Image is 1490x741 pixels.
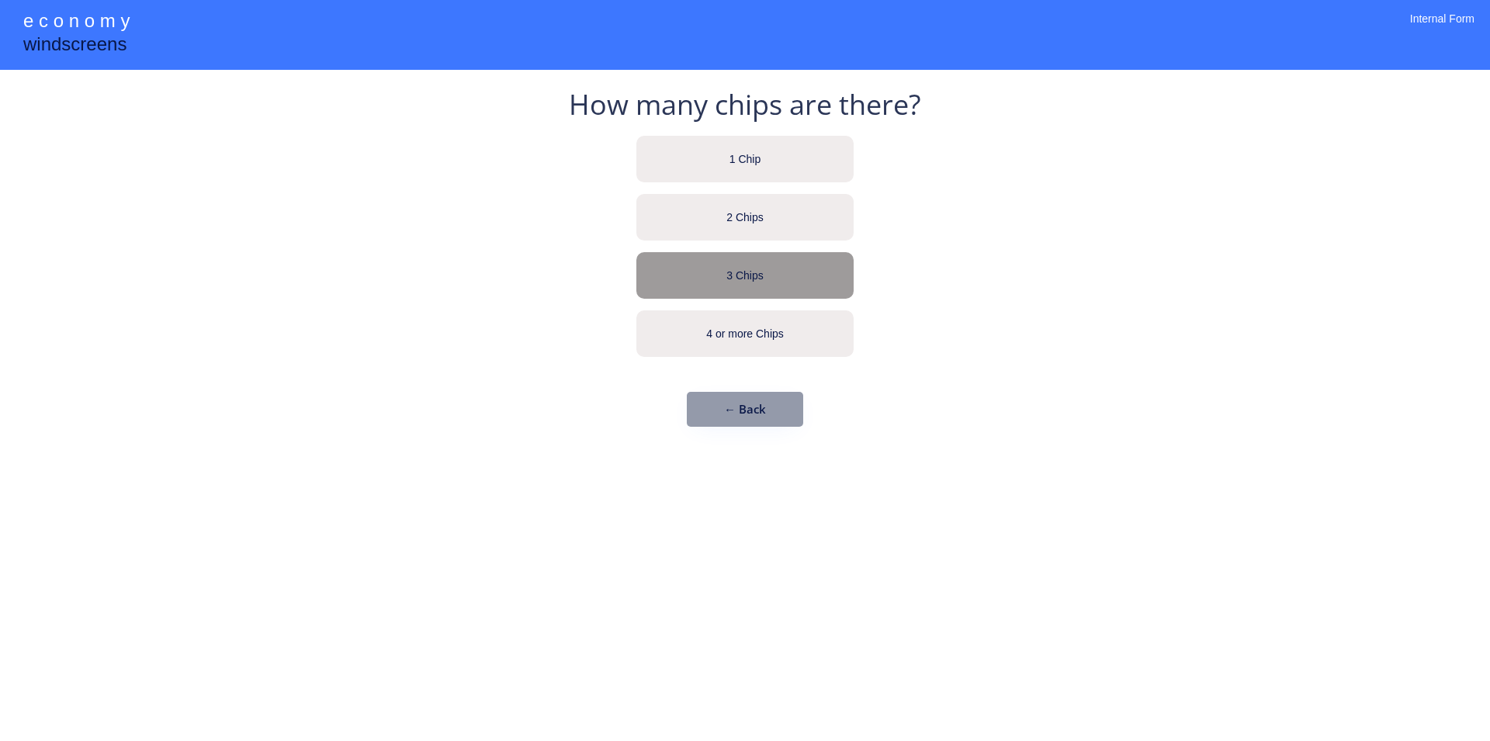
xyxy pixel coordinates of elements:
button: ← Back [687,392,803,427]
div: How many chips are there? [569,85,921,124]
div: e c o n o m y [23,8,130,37]
div: windscreens [23,31,126,61]
div: 1 Chip [698,152,792,168]
div: Internal Form [1410,12,1474,47]
div: 2 Chips [698,210,792,226]
div: 3 Chips [698,268,792,284]
div: 4 or more Chips [698,327,792,342]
